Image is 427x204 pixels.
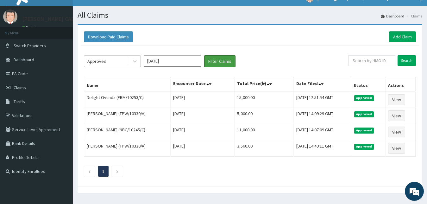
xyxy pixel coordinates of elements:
[388,94,405,105] a: View
[171,140,235,156] td: [DATE]
[386,77,416,92] th: Actions
[14,99,25,104] span: Tariffs
[87,58,106,64] div: Approved
[294,108,351,124] td: [DATE] 14:09:29 GMT
[235,124,294,140] td: 11,000.00
[84,140,171,156] td: [PERSON_NAME] (TPW/10330/A)
[104,3,119,18] div: Minimize live chat window
[294,124,351,140] td: [DATE] 14:07:09 GMT
[37,62,87,126] span: We're online!
[388,110,405,121] a: View
[388,143,405,154] a: View
[398,55,416,66] input: Search
[84,108,171,124] td: [PERSON_NAME] (TPW/10330/A)
[22,25,37,30] a: Online
[235,108,294,124] td: 5,000.00
[381,13,404,19] a: Dashboard
[14,57,34,63] span: Dashboard
[204,55,235,67] button: Filter Claims
[88,168,91,174] a: Previous page
[144,55,201,67] input: Select Month and Year
[388,127,405,137] a: View
[294,91,351,108] td: [DATE] 12:51:54 GMT
[12,32,26,48] img: d_794563401_company_1708531726252_794563401
[22,16,162,22] p: [PERSON_NAME] CAELI Specialist Hospital and Maternity
[84,91,171,108] td: Delight Ovunda (ERM/10253/C)
[354,95,374,101] span: Approved
[354,111,374,117] span: Approved
[389,31,416,42] a: Add Claim
[171,108,235,124] td: [DATE]
[14,85,26,90] span: Claims
[171,91,235,108] td: [DATE]
[294,140,351,156] td: [DATE] 14:49:11 GMT
[3,10,17,24] img: User Image
[116,168,119,174] a: Next page
[351,77,386,92] th: Status
[405,13,422,19] li: Claims
[235,91,294,108] td: 15,000.00
[33,36,106,44] div: Chat with us now
[14,43,46,49] span: Switch Providers
[354,144,374,149] span: Approved
[235,140,294,156] td: 3,560.00
[354,128,374,133] span: Approved
[78,11,422,19] h1: All Claims
[84,31,133,42] button: Download Paid Claims
[171,77,235,92] th: Encounter Date
[102,168,104,174] a: Page 1 is your current page
[84,124,171,140] td: [PERSON_NAME] (NBC/10245/C)
[235,77,294,92] th: Total Price(₦)
[3,136,121,159] textarea: Type your message and hit 'Enter'
[171,124,235,140] td: [DATE]
[294,77,351,92] th: Date Filed
[84,77,171,92] th: Name
[349,55,395,66] input: Search by HMO ID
